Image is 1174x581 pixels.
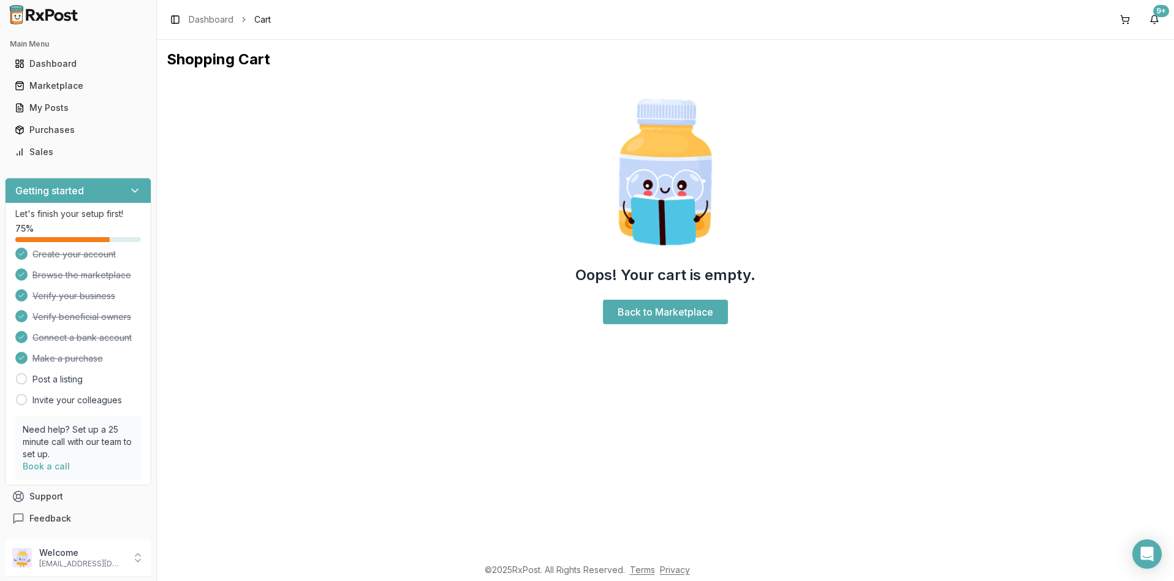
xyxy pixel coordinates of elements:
[39,547,124,559] p: Welcome
[32,394,122,406] a: Invite your colleagues
[23,423,134,460] p: Need help? Set up a 25 minute call with our team to set up.
[15,208,141,220] p: Let's finish your setup first!
[1145,10,1164,29] button: 9+
[29,512,71,525] span: Feedback
[587,94,744,251] img: Smart Pill Bottle
[5,76,151,96] button: Marketplace
[39,559,124,569] p: [EMAIL_ADDRESS][DOMAIN_NAME]
[603,300,728,324] a: Back to Marketplace
[15,183,84,198] h3: Getting started
[5,507,151,530] button: Feedback
[5,485,151,507] button: Support
[32,269,131,281] span: Browse the marketplace
[167,50,1164,69] h1: Shopping Cart
[15,146,142,158] div: Sales
[630,564,655,575] a: Terms
[15,80,142,92] div: Marketplace
[23,461,70,471] a: Book a call
[32,352,103,365] span: Make a purchase
[15,124,142,136] div: Purchases
[189,13,233,26] a: Dashboard
[5,5,83,25] img: RxPost Logo
[1132,539,1162,569] div: Open Intercom Messenger
[32,311,131,323] span: Verify beneficial owners
[15,102,142,114] div: My Posts
[15,222,34,235] span: 75 %
[32,332,132,344] span: Connect a bank account
[1153,5,1169,17] div: 9+
[10,39,146,49] h2: Main Menu
[12,548,32,568] img: User avatar
[5,54,151,74] button: Dashboard
[5,98,151,118] button: My Posts
[32,248,116,260] span: Create your account
[189,13,271,26] nav: breadcrumb
[660,564,690,575] a: Privacy
[10,53,146,75] a: Dashboard
[10,75,146,97] a: Marketplace
[5,120,151,140] button: Purchases
[32,290,115,302] span: Verify your business
[10,141,146,163] a: Sales
[32,373,83,385] a: Post a listing
[5,142,151,162] button: Sales
[10,119,146,141] a: Purchases
[254,13,271,26] span: Cart
[10,97,146,119] a: My Posts
[15,58,142,70] div: Dashboard
[575,265,756,285] h2: Oops! Your cart is empty.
